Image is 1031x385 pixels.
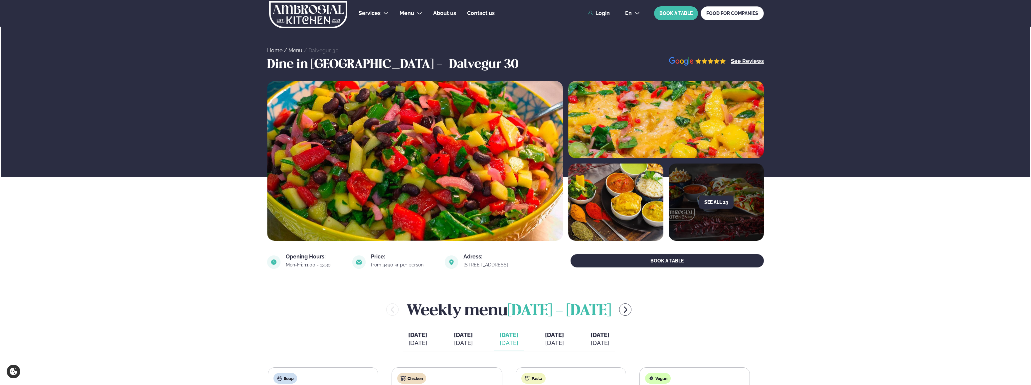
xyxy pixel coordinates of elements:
div: from 3490 kr per person [371,262,437,267]
div: [DATE] [408,339,427,347]
span: [DATE] [454,331,473,338]
img: image alt [267,81,563,241]
h2: Weekly menu [407,299,611,320]
button: See all 23 [699,195,734,209]
a: Contact us [467,9,495,17]
button: [DATE] [DATE] [494,328,524,350]
div: [DATE] [454,339,473,347]
div: [DATE] [499,339,518,347]
img: soup.svg [277,376,282,381]
img: image alt [669,57,726,66]
a: Home [267,47,282,54]
a: Menu [288,47,302,54]
a: Services [359,9,381,17]
button: BOOK A TABLE [654,6,698,20]
a: See Reviews [731,59,764,64]
a: Login [588,10,610,16]
div: Soup [273,373,297,384]
a: Dalvegur 30 [308,47,339,54]
div: Price: [371,254,437,259]
div: [DATE] [591,339,609,347]
img: image alt [568,164,663,241]
a: FOOD FOR COMPANIES [701,6,764,20]
img: image alt [445,255,458,269]
img: image alt [568,81,764,158]
button: [DATE] [DATE] [448,328,478,350]
div: Vegan [645,373,671,384]
img: image alt [267,255,280,269]
img: logo [268,1,348,28]
h3: Dine in [GEOGRAPHIC_DATA] - [267,57,446,73]
h3: Dalvegur 30 [449,57,518,73]
img: image alt [352,255,366,269]
button: menu-btn-right [619,303,631,316]
button: [DATE] [DATE] [585,328,615,350]
span: About us [433,10,456,16]
a: link [463,261,522,269]
button: menu-btn-left [386,303,399,316]
button: [DATE] [DATE] [403,328,432,350]
button: BOOK A TABLE [571,254,764,267]
span: [DATE] [591,331,609,338]
span: [DATE] [408,331,427,338]
span: en [625,11,632,16]
span: Contact us [467,10,495,16]
button: [DATE] [DATE] [540,328,569,350]
div: Chicken [397,373,426,384]
span: [DATE] - [DATE] [507,304,611,318]
div: Opening Hours: [286,254,344,259]
div: Mon-Fri: 11:00 - 13:30 [286,262,344,267]
div: Pasta [521,373,546,384]
span: / [284,47,288,54]
a: Cookie settings [7,365,20,378]
a: About us [433,9,456,17]
span: / [304,47,308,54]
span: Menu [400,10,414,16]
div: [DATE] [545,339,564,347]
span: Services [359,10,381,16]
span: [DATE] [499,331,518,339]
div: Adress: [463,254,522,259]
span: [DATE] [545,331,564,338]
button: en [620,11,645,16]
img: pasta.svg [525,376,530,381]
a: Menu [400,9,414,17]
img: chicken.svg [401,376,406,381]
img: Vegan.svg [648,376,654,381]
